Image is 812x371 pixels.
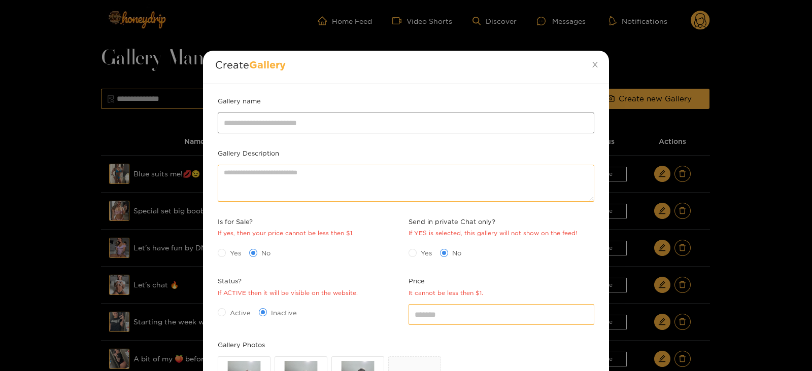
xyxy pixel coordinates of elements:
label: Gallery Description [218,148,279,158]
span: No [448,248,465,258]
label: Gallery Photos [218,340,265,350]
span: Yes [226,248,245,258]
span: Gallery [249,59,286,70]
h2: Create [215,59,597,70]
span: Is for Sale? [218,216,354,227]
span: No [257,248,275,258]
span: Active [226,308,255,318]
div: If YES is selected, this gallery will not show on the feed! [409,229,577,238]
span: Status? [218,276,358,286]
label: Gallery name [218,96,261,106]
div: It cannot be less then $1. [409,288,483,298]
div: If ACTIVE then it will be visible on the website. [218,288,358,298]
div: If yes, then your price cannot be less then $1. [218,229,354,238]
span: Inactive [267,308,301,318]
span: close [591,61,599,68]
input: Gallery name [218,113,594,133]
span: Price [409,276,483,286]
button: Close [581,51,609,79]
textarea: Gallery Description [218,165,594,202]
span: Yes [417,248,436,258]
span: Send in private Chat only? [409,216,577,227]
